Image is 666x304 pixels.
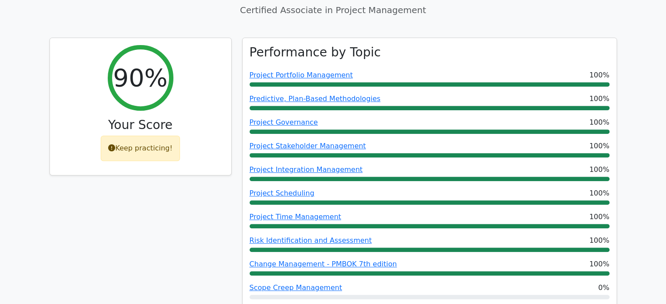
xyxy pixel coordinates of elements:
[589,117,610,128] span: 100%
[250,94,381,103] a: Predictive, Plan-Based Methodologies
[250,118,318,126] a: Project Governance
[589,70,610,80] span: 100%
[589,212,610,222] span: 100%
[598,283,609,293] span: 0%
[250,165,363,174] a: Project Integration Management
[250,142,366,150] a: Project Stakeholder Management
[589,188,610,199] span: 100%
[101,136,180,161] div: Keep practicing!
[589,141,610,151] span: 100%
[589,164,610,175] span: 100%
[589,259,610,269] span: 100%
[250,213,341,221] a: Project Time Management
[250,283,342,292] a: Scope Creep Management
[589,235,610,246] span: 100%
[250,71,353,79] a: Project Portfolio Management
[250,236,372,245] a: Risk Identification and Assessment
[49,3,617,17] p: Certified Associate in Project Management
[250,189,314,197] a: Project Scheduling
[250,45,381,60] h3: Performance by Topic
[589,94,610,104] span: 100%
[250,260,397,268] a: Change Management - PMBOK 7th edition
[57,118,224,133] h3: Your Score
[113,63,167,92] h2: 90%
